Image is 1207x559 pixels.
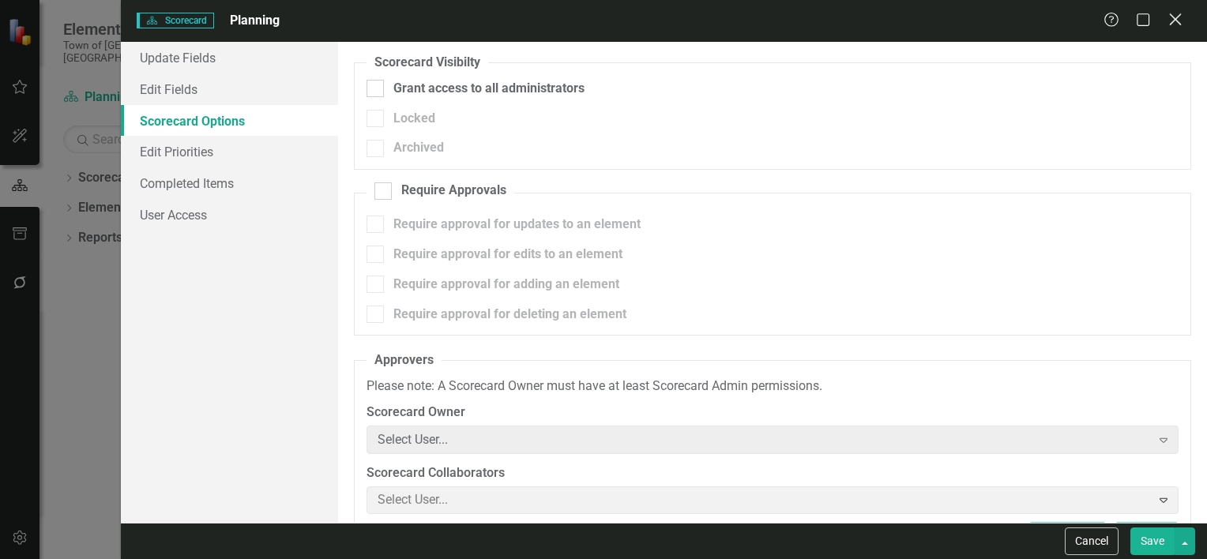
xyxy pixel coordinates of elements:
a: Edit Priorities [121,136,338,167]
label: Scorecard Owner [367,403,1179,422]
div: Require approval for deleting an element [393,306,626,324]
a: Edit Fields [121,73,338,105]
div: Require Approvals [401,182,506,200]
button: Cancel [1065,527,1119,555]
a: Scorecard Options [121,105,338,137]
button: Select All [1115,522,1179,550]
button: Select None [1028,522,1107,550]
label: Scorecard Collaborators [367,464,1179,482]
div: Select User... [378,431,1151,449]
div: Locked [393,110,435,128]
div: Archived [393,139,444,157]
a: User Access [121,199,338,231]
div: Require approval for updates to an element [393,216,641,234]
div: Require approval for adding an element [393,276,619,294]
span: Scorecard [137,13,214,28]
legend: Scorecard Visibilty [367,54,488,72]
button: Save [1130,527,1175,555]
a: Completed Items [121,167,338,199]
div: Grant access to all administrators [393,80,585,98]
span: Planning [230,13,280,28]
legend: Approvers [367,351,442,370]
div: Require approval for edits to an element [393,246,622,264]
p: Please note: A Scorecard Owner must have at least Scorecard Admin permissions. [367,377,1179,396]
a: Update Fields [121,42,338,73]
